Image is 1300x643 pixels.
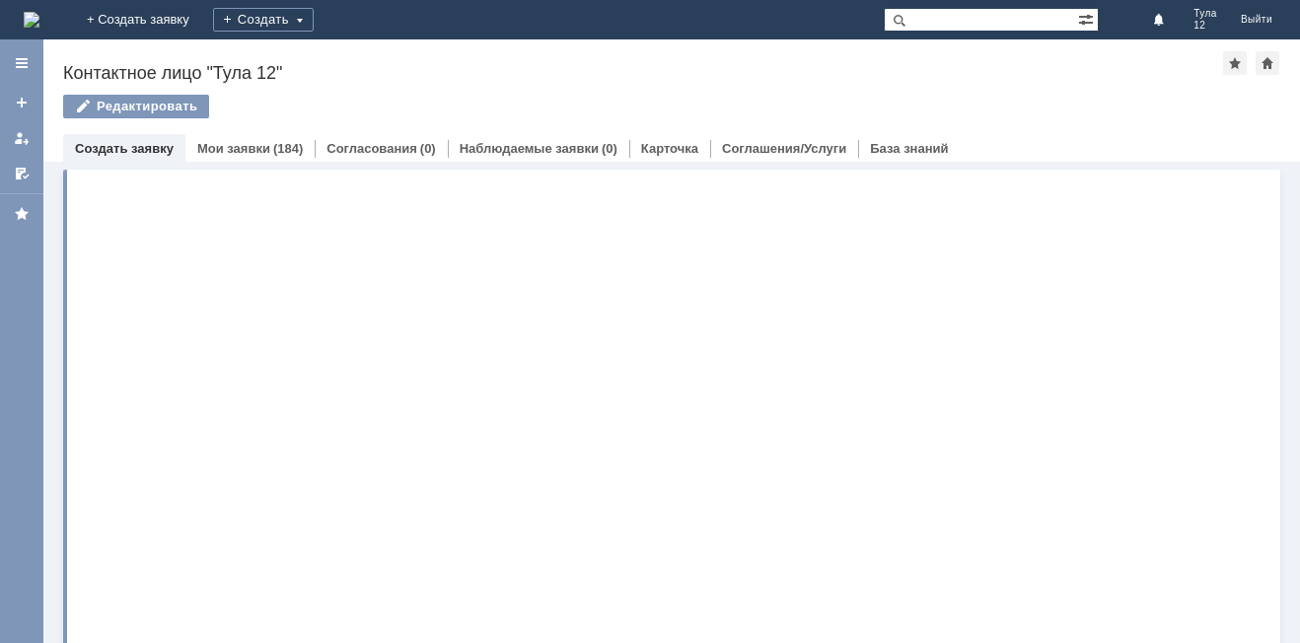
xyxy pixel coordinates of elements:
img: logo [24,12,39,28]
a: База знаний [870,141,948,156]
div: (0) [602,141,617,156]
a: Мои согласования [6,158,37,189]
div: Добавить в избранное [1223,51,1247,75]
a: Соглашения/Услуги [722,141,846,156]
a: Создать заявку [75,141,174,156]
div: (184) [273,141,303,156]
span: 12 [1193,20,1217,32]
div: Сделать домашней страницей [1256,51,1279,75]
a: Перейти на домашнюю страницу [24,12,39,28]
a: Наблюдаемые заявки [460,141,599,156]
a: Карточка [641,141,698,156]
a: Мои заявки [197,141,270,156]
a: Согласования [326,141,417,156]
div: Создать [213,8,314,32]
div: (0) [420,141,436,156]
a: Создать заявку [6,87,37,118]
span: Расширенный поиск [1078,9,1098,28]
div: Контактное лицо "Тула 12" [63,63,1223,83]
span: Тула [1193,8,1217,20]
a: Мои заявки [6,122,37,154]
